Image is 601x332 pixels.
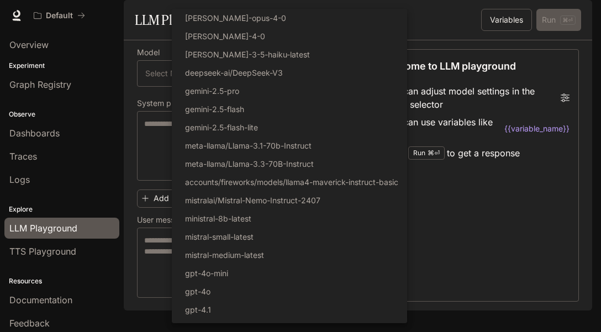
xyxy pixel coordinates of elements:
[185,85,239,97] p: gemini-2.5-pro
[185,30,265,42] p: [PERSON_NAME]-4-0
[185,122,258,133] p: gemini-2.5-flash-lite
[185,213,251,224] p: ministral-8b-latest
[185,249,264,261] p: mistral-medium-latest
[185,103,244,115] p: gemini-2.5-flash
[185,12,286,24] p: [PERSON_NAME]-opus-4-0
[185,304,211,315] p: gpt-4.1
[185,267,228,279] p: gpt-4o-mini
[185,67,283,78] p: deepseek-ai/DeepSeek-V3
[185,231,254,243] p: mistral-small-latest
[185,286,210,297] p: gpt-4o
[185,49,310,60] p: [PERSON_NAME]-3-5-haiku-latest
[185,176,398,188] p: accounts/fireworks/models/llama4-maverick-instruct-basic
[185,194,320,206] p: mistralai/Mistral-Nemo-Instruct-2407
[185,158,314,170] p: meta-llama/Llama-3.3-70B-Instruct
[185,140,312,151] p: meta-llama/Llama-3.1-70b-Instruct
